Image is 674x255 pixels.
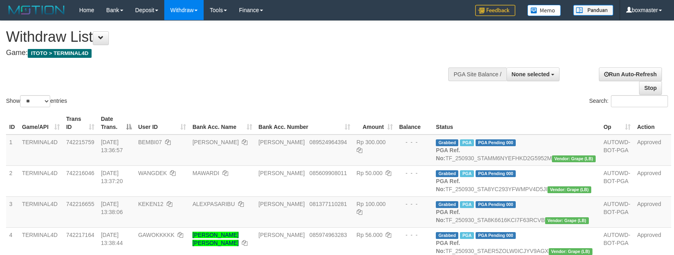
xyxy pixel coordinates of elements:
b: PGA Ref. No: [436,209,460,223]
th: Op: activate to sort column ascending [600,112,634,135]
span: BEMBI07 [138,139,162,145]
td: Approved [634,165,671,196]
span: Rp 50.000 [357,170,383,176]
img: Button%20Memo.svg [527,5,561,16]
span: Vendor URL: https://dashboard.q2checkout.com/secure [552,155,596,162]
input: Search: [611,95,668,107]
td: TERMINAL4D [19,135,63,166]
td: TERMINAL4D [19,165,63,196]
td: AUTOWD-BOT-PGA [600,165,634,196]
th: ID [6,112,19,135]
td: Approved [634,135,671,166]
td: TF_250930_STAMM6NYEFHKD2G5952M [433,135,600,166]
span: Rp 56.000 [357,232,383,238]
td: 3 [6,196,19,227]
label: Show entries [6,95,67,107]
a: ALEXPASARIBU [192,201,235,207]
td: TERMINAL4D [19,196,63,227]
span: Grabbed [436,139,458,146]
div: PGA Site Balance / [448,67,506,81]
a: Run Auto-Refresh [599,67,662,81]
span: [DATE] 13:38:06 [101,201,123,215]
span: PGA Pending [476,139,516,146]
span: Grabbed [436,201,458,208]
a: [PERSON_NAME] [PERSON_NAME] [192,232,239,246]
span: [PERSON_NAME] [259,139,305,145]
span: Vendor URL: https://dashboard.q2checkout.com/secure [547,186,591,193]
th: Bank Acc. Name: activate to sort column ascending [189,112,255,135]
th: Bank Acc. Number: activate to sort column ascending [255,112,353,135]
div: - - - [399,200,430,208]
span: 742215759 [66,139,94,145]
span: KEKEN12 [138,201,163,207]
td: 1 [6,135,19,166]
div: - - - [399,231,430,239]
span: PGA Pending [476,201,516,208]
td: 2 [6,165,19,196]
span: 742217164 [66,232,94,238]
span: [PERSON_NAME] [259,232,305,238]
span: [DATE] 13:38:44 [101,232,123,246]
div: - - - [399,138,430,146]
span: Copy 085974963283 to clipboard [309,232,347,238]
img: Feedback.jpg [475,5,515,16]
td: TF_250930_STA8K6616KCI7F63RCVB [433,196,600,227]
th: User ID: activate to sort column ascending [135,112,189,135]
button: None selected [507,67,560,81]
td: TF_250930_STA8YC293YFWMPV4D5JI [433,165,600,196]
span: Copy 089524964394 to clipboard [309,139,347,145]
span: PGA Pending [476,232,516,239]
th: Balance [396,112,433,135]
span: Marked by boxzainul [460,232,474,239]
td: AUTOWD-BOT-PGA [600,196,634,227]
span: Copy 081377110281 to clipboard [309,201,347,207]
span: Marked by boxzainul [460,170,474,177]
div: - - - [399,169,430,177]
span: Vendor URL: https://dashboard.q2checkout.com/secure [549,248,592,255]
img: MOTION_logo.png [6,4,67,16]
span: Copy 085609908011 to clipboard [309,170,347,176]
h1: Withdraw List [6,29,441,45]
th: Date Trans.: activate to sort column descending [98,112,135,135]
b: PGA Ref. No: [436,178,460,192]
span: PGA Pending [476,170,516,177]
label: Search: [589,95,668,107]
th: Amount: activate to sort column ascending [353,112,396,135]
a: MAWARDI [192,170,219,176]
th: Game/API: activate to sort column ascending [19,112,63,135]
span: [PERSON_NAME] [259,201,305,207]
a: [PERSON_NAME] [192,139,239,145]
span: [PERSON_NAME] [259,170,305,176]
a: Stop [639,81,662,95]
h4: Game: [6,49,441,57]
b: PGA Ref. No: [436,240,460,254]
th: Trans ID: activate to sort column ascending [63,112,98,135]
th: Action [634,112,671,135]
span: Grabbed [436,170,458,177]
span: WANGDEK [138,170,167,176]
span: 742216046 [66,170,94,176]
td: AUTOWD-BOT-PGA [600,135,634,166]
span: Rp 300.000 [357,139,386,145]
th: Status [433,112,600,135]
select: Showentries [20,95,50,107]
span: None selected [512,71,550,78]
span: Grabbed [436,232,458,239]
span: [DATE] 13:36:57 [101,139,123,153]
td: Approved [634,196,671,227]
span: 742216655 [66,201,94,207]
span: [DATE] 13:37:20 [101,170,123,184]
span: Marked by boxzainul [460,139,474,146]
span: GAWOKKKKK [138,232,175,238]
img: panduan.png [573,5,613,16]
b: PGA Ref. No: [436,147,460,161]
span: ITOTO > TERMINAL4D [28,49,92,58]
span: Vendor URL: https://dashboard.q2checkout.com/secure [545,217,589,224]
span: Rp 100.000 [357,201,386,207]
span: Marked by boxzainul [460,201,474,208]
